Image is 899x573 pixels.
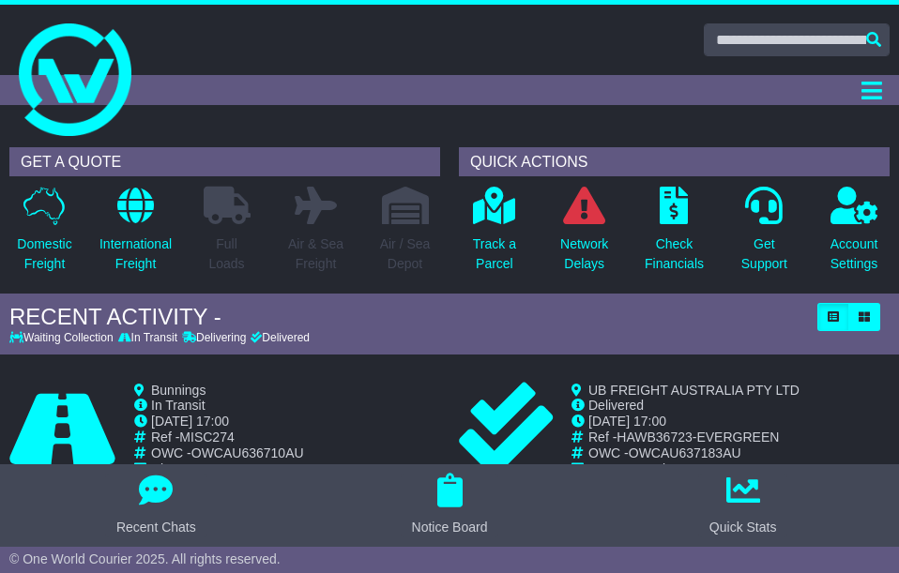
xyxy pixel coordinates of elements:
[412,518,488,537] div: Notice Board
[151,445,304,461] td: OWC -
[151,398,206,413] span: In Transit
[151,461,304,477] td: -
[588,445,800,461] td: OWC -
[401,474,499,537] button: Notice Board
[116,518,196,537] div: Recent Chats
[288,234,343,274] p: Air & Sea Freight
[9,147,440,176] div: GET A QUOTE
[830,186,879,284] a: AccountSettings
[249,331,310,344] div: Delivered
[9,551,281,566] span: © One World Courier 2025. All rights reserved.
[559,186,609,284] a: NetworkDelays
[204,234,251,274] p: Full Loads
[9,304,808,331] div: RECENT ACTIVITY -
[560,234,608,274] p: Network Delays
[191,445,304,460] span: OWCAU636710AU
[588,383,800,398] span: UB FREIGHT AUSTRALIA PTY LTD
[9,331,115,344] div: Waiting Collection
[629,445,741,460] span: OWCAU637183AU
[741,234,787,274] p: Get Support
[151,414,229,429] span: [DATE] 17:00
[99,234,172,274] p: International Freight
[99,186,173,284] a: InternationalFreight
[709,518,777,537] div: Quick Stats
[151,383,206,398] span: Bunnings
[588,414,666,429] span: [DATE] 17:00
[588,461,800,477] td: -
[380,234,431,274] p: Air / Sea Depot
[201,461,276,476] span: WRD636710
[588,461,672,476] span: TNT Domestic
[588,398,644,413] span: Delivered
[677,461,774,476] span: OWS000637183
[644,186,705,284] a: CheckFinancials
[472,186,517,284] a: Track aParcel
[16,186,72,284] a: DomesticFreight
[459,147,890,176] div: QUICK ACTIONS
[617,430,779,445] span: HAWB36723-EVERGREEN
[698,474,788,537] button: Quick Stats
[151,430,304,445] td: Ref -
[830,234,878,274] p: Account Settings
[473,234,516,274] p: Track a Parcel
[740,186,788,284] a: GetSupport
[179,331,248,344] div: Delivering
[179,430,234,445] span: MISC274
[151,461,197,476] span: HiTrans
[645,234,704,274] p: Check Financials
[853,75,890,105] button: Toggle navigation
[105,474,207,537] button: Recent Chats
[17,234,71,274] p: Domestic Freight
[588,430,800,445] td: Ref -
[115,331,179,344] div: In Transit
